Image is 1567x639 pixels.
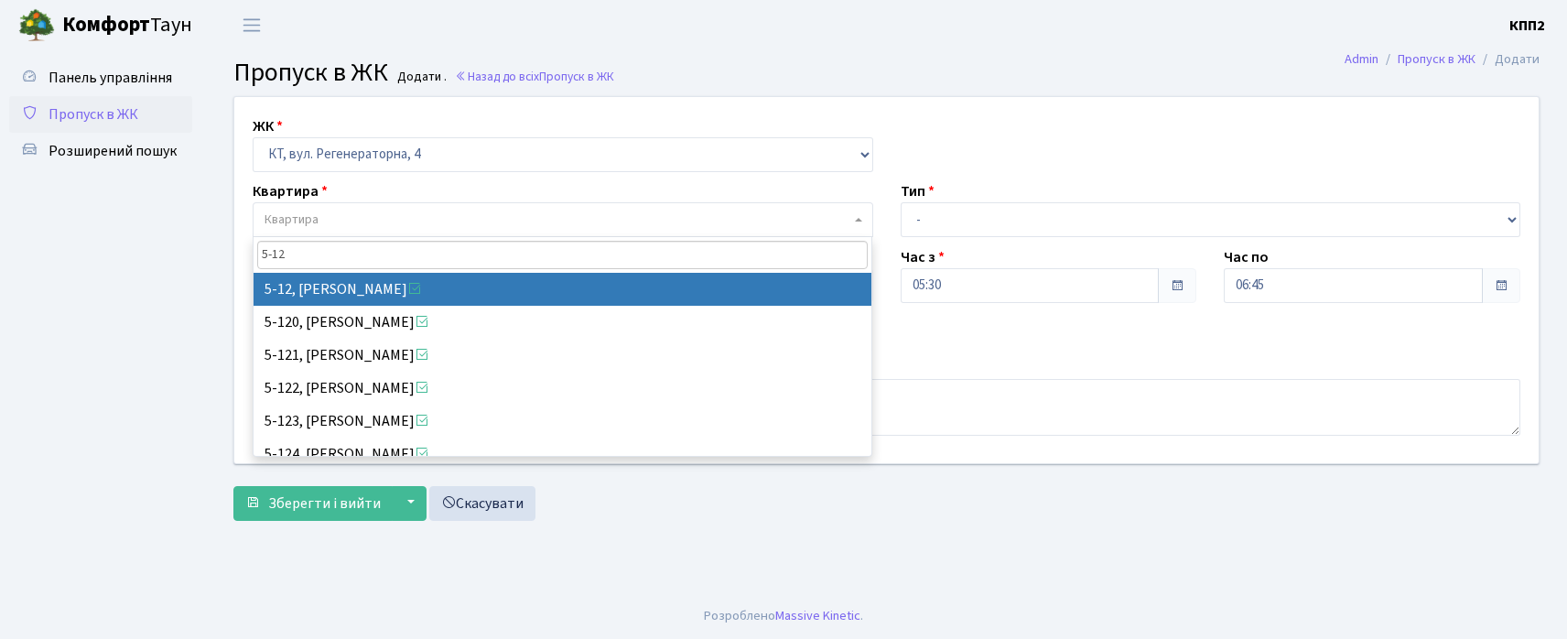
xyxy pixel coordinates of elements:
label: Час по [1224,246,1269,268]
button: Зберегти і вийти [233,486,393,521]
a: Massive Kinetic [775,606,860,625]
a: Пропуск в ЖК [1398,49,1475,69]
small: Додати . [394,70,447,85]
a: КПП2 [1509,15,1545,37]
div: Розроблено . [704,606,863,626]
span: Розширений пошук [49,141,177,161]
span: Пропуск в ЖК [49,104,138,125]
a: Панель управління [9,60,192,96]
span: Пропуск в ЖК [539,68,614,85]
b: Комфорт [62,10,150,39]
a: Розширений пошук [9,133,192,169]
li: Додати [1475,49,1540,70]
a: Пропуск в ЖК [9,96,192,133]
button: Переключити навігацію [229,10,275,40]
a: Admin [1345,49,1378,69]
span: Зберегти і вийти [268,493,381,514]
li: 5-120, [PERSON_NAME] [254,306,871,339]
a: Назад до всіхПропуск в ЖК [455,68,614,85]
li: 5-12, [PERSON_NAME] [254,273,871,306]
li: 5-122, [PERSON_NAME] [254,372,871,405]
label: Квартира [253,180,328,202]
nav: breadcrumb [1317,40,1567,79]
img: logo.png [18,7,55,44]
label: ЖК [253,115,283,137]
li: 5-121, [PERSON_NAME] [254,339,871,372]
span: Квартира [265,211,319,229]
li: 5-123, [PERSON_NAME] [254,405,871,438]
span: Пропуск в ЖК [233,54,388,91]
span: Панель управління [49,68,172,88]
span: Таун [62,10,192,41]
li: 5-124, [PERSON_NAME] [254,438,871,471]
a: Скасувати [429,486,535,521]
label: Тип [901,180,935,202]
b: КПП2 [1509,16,1545,36]
label: Час з [901,246,945,268]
